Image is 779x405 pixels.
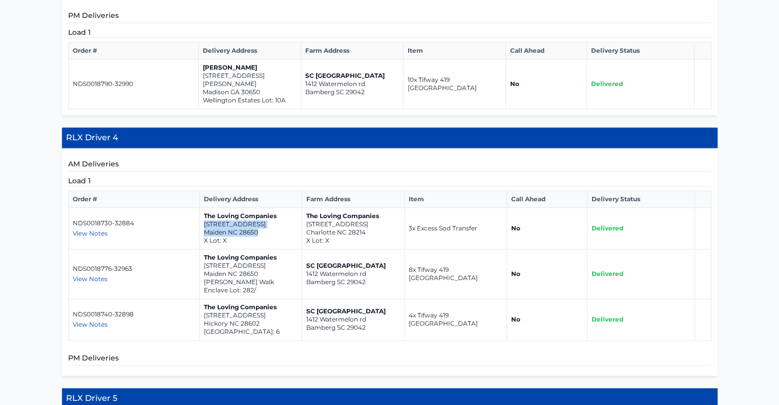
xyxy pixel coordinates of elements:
[403,42,506,59] th: Item
[204,303,298,311] p: The Loving Companies
[204,319,298,328] p: Hickory NC 28602
[592,270,623,278] span: Delivered
[68,353,711,366] h5: PM Deliveries
[68,27,711,38] h5: Load 1
[73,219,195,227] p: NDS0018730-32884
[306,237,400,245] p: X Lot: X
[203,96,297,104] p: Wellington Estates Lot: 10A
[203,72,297,88] p: [STREET_ADDRESS][PERSON_NAME]
[587,191,695,208] th: Delivery Status
[404,249,507,299] td: 8x Tifway 419 [GEOGRAPHIC_DATA]
[73,310,195,318] p: NDS0018740-32898
[62,127,718,148] h4: RLX Driver 4
[204,311,298,319] p: [STREET_ADDRESS]
[73,321,108,328] span: View Notes
[404,208,507,249] td: 3x Excess Sod Transfer
[204,237,298,245] p: X Lot: X
[591,80,623,88] span: Delivered
[73,275,108,283] span: View Notes
[305,80,399,88] p: 1412 Watermelon rd
[403,59,506,109] td: 10x Tifway 419 [GEOGRAPHIC_DATA]
[305,88,399,96] p: Bamberg SC 29042
[204,228,298,237] p: Maiden NC 28650
[306,278,400,286] p: Bamberg SC 29042
[306,220,400,228] p: [STREET_ADDRESS]
[306,262,400,270] p: SC [GEOGRAPHIC_DATA]
[204,253,298,262] p: The Loving Companies
[68,191,199,208] th: Order #
[302,191,404,208] th: Farm Address
[510,80,519,88] strong: No
[204,212,298,220] p: The Loving Companies
[306,307,400,315] p: SC [GEOGRAPHIC_DATA]
[511,224,520,232] strong: No
[68,159,711,172] h5: AM Deliveries
[204,262,298,270] p: [STREET_ADDRESS]
[68,42,198,59] th: Order #
[506,42,586,59] th: Call Ahead
[306,324,400,332] p: Bamberg SC 29042
[592,315,623,323] span: Delivered
[204,278,298,294] p: [PERSON_NAME] Walk Enclave Lot: 282/
[301,42,403,59] th: Farm Address
[198,42,301,59] th: Delivery Address
[305,72,399,80] p: SC [GEOGRAPHIC_DATA]
[199,191,302,208] th: Delivery Address
[306,315,400,324] p: 1412 Watermelon rd
[306,212,400,220] p: The Loving Companies
[306,270,400,278] p: 1412 Watermelon rd
[511,270,520,278] strong: No
[73,229,108,237] span: View Notes
[404,191,507,208] th: Item
[404,299,507,340] td: 4x Tifway 419 [GEOGRAPHIC_DATA]
[203,63,297,72] p: [PERSON_NAME]
[204,220,298,228] p: [STREET_ADDRESS]
[73,80,194,88] p: NDS0018790-32990
[511,315,520,323] strong: No
[507,191,587,208] th: Call Ahead
[586,42,694,59] th: Delivery Status
[204,328,298,336] p: [GEOGRAPHIC_DATA]: 6
[204,270,298,278] p: Maiden NC 28650
[68,10,711,23] h5: PM Deliveries
[306,228,400,237] p: Charlotte NC 28214
[73,265,195,273] p: NDS0018776-32963
[203,88,297,96] p: Madison GA 30650
[592,224,623,232] span: Delivered
[68,176,711,186] h5: Load 1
